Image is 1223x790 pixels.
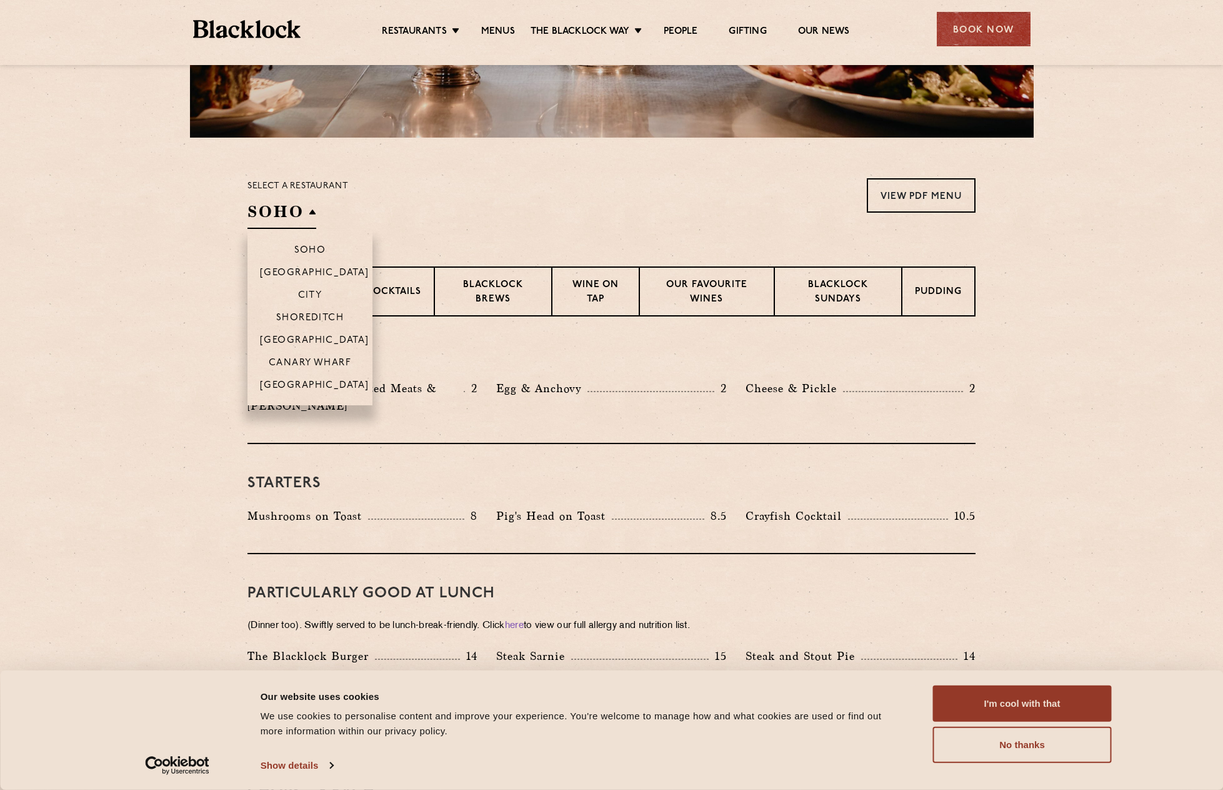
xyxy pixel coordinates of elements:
[260,268,369,280] p: [GEOGRAPHIC_DATA]
[481,26,515,39] a: Menus
[505,621,524,630] a: here
[261,689,905,704] div: Our website uses cookies
[915,285,962,301] p: Pudding
[247,475,976,492] h3: Starters
[937,12,1031,46] div: Book Now
[261,709,905,739] div: We use cookies to personalise content and improve your experience. You're welcome to manage how a...
[746,507,848,525] p: Crayfish Cocktail
[260,380,369,393] p: [GEOGRAPHIC_DATA]
[276,313,344,325] p: Shoreditch
[957,648,976,664] p: 14
[460,648,478,664] p: 14
[260,335,369,348] p: [GEOGRAPHIC_DATA]
[247,178,348,195] p: Select a restaurant
[247,348,976,364] h3: Pre Chop Bites
[496,647,571,665] p: Steak Sarnie
[447,278,539,308] p: Blacklock Brews
[247,585,976,602] h3: PARTICULARLY GOOD AT LUNCH
[652,278,761,308] p: Our favourite wines
[867,178,976,213] a: View PDF Menu
[247,647,375,665] p: The Blacklock Burger
[729,26,766,39] a: Gifting
[261,756,333,775] a: Show details
[746,380,843,397] p: Cheese & Pickle
[565,278,626,308] p: Wine on Tap
[787,278,889,308] p: Blacklock Sundays
[464,508,477,524] p: 8
[704,508,727,524] p: 8.5
[247,507,368,525] p: Mushrooms on Toast
[746,647,861,665] p: Steak and Stout Pie
[664,26,697,39] a: People
[298,290,322,303] p: City
[247,617,976,635] p: (Dinner too). Swiftly served to be lunch-break-friendly. Click to view our full allergy and nutri...
[714,380,727,397] p: 2
[531,26,629,39] a: The Blacklock Way
[496,380,587,397] p: Egg & Anchovy
[798,26,850,39] a: Our News
[465,380,477,397] p: 2
[496,507,612,525] p: Pig's Head on Toast
[366,285,421,301] p: Cocktails
[382,26,447,39] a: Restaurants
[269,358,351,370] p: Canary Wharf
[933,686,1112,722] button: I'm cool with that
[963,380,976,397] p: 2
[193,20,301,38] img: BL_Textured_Logo-footer-cropped.svg
[122,756,232,775] a: Usercentrics Cookiebot - opens in a new window
[294,245,326,258] p: Soho
[709,648,727,664] p: 15
[247,201,316,229] h2: SOHO
[948,508,976,524] p: 10.5
[933,727,1112,763] button: No thanks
